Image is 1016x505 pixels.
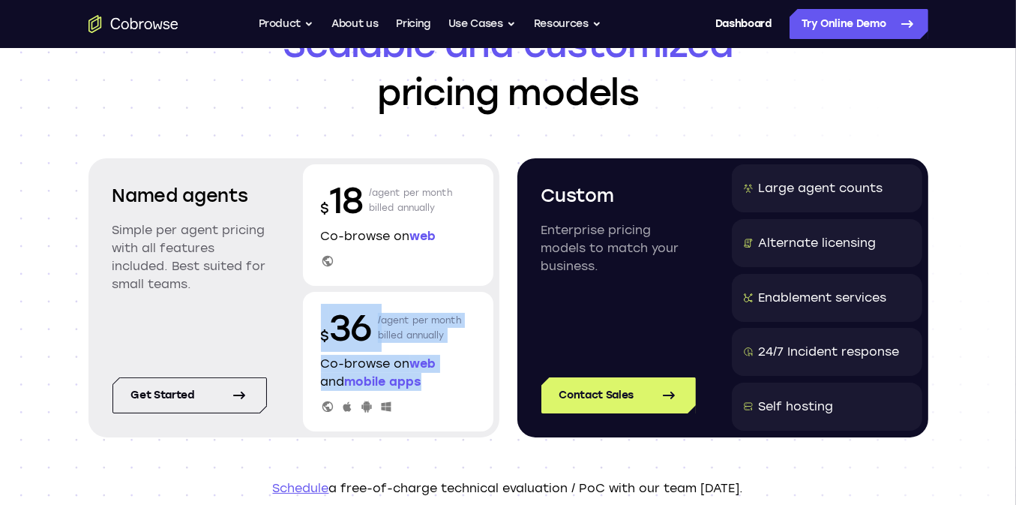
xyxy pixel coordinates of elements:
a: Get started [112,377,267,413]
div: Large agent counts [759,179,883,197]
div: Self hosting [759,398,834,416]
a: Schedule [273,481,329,495]
span: $ [321,200,330,217]
a: Dashboard [715,9,772,39]
p: 36 [321,304,372,352]
button: Use Cases [448,9,516,39]
a: Pricing [396,9,430,39]
span: web [410,229,436,243]
h2: Named agents [112,182,267,209]
div: Enablement services [759,289,887,307]
p: /agent per month billed annually [369,176,453,224]
p: Co-browse on and [321,355,475,391]
span: mobile apps [345,374,421,389]
p: /agent per month billed annually [378,304,462,352]
h1: pricing models [88,20,928,116]
span: $ [321,328,330,344]
p: Simple per agent pricing with all features included. Best suited for small teams. [112,221,267,293]
p: 18 [321,176,363,224]
div: 24/7 Incident response [759,343,900,361]
div: Alternate licensing [759,234,877,252]
button: Resources [534,9,601,39]
a: Try Online Demo [790,9,928,39]
p: a free-of-charge technical evaluation / PoC with our team [DATE]. [88,479,928,497]
a: About us [331,9,378,39]
a: Go to the home page [88,15,178,33]
button: Product [259,9,314,39]
a: Contact Sales [541,377,696,413]
span: web [410,356,436,371]
p: Co-browse on [321,227,475,245]
p: Enterprise pricing models to match your business. [541,221,696,275]
h2: Custom [541,182,696,209]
